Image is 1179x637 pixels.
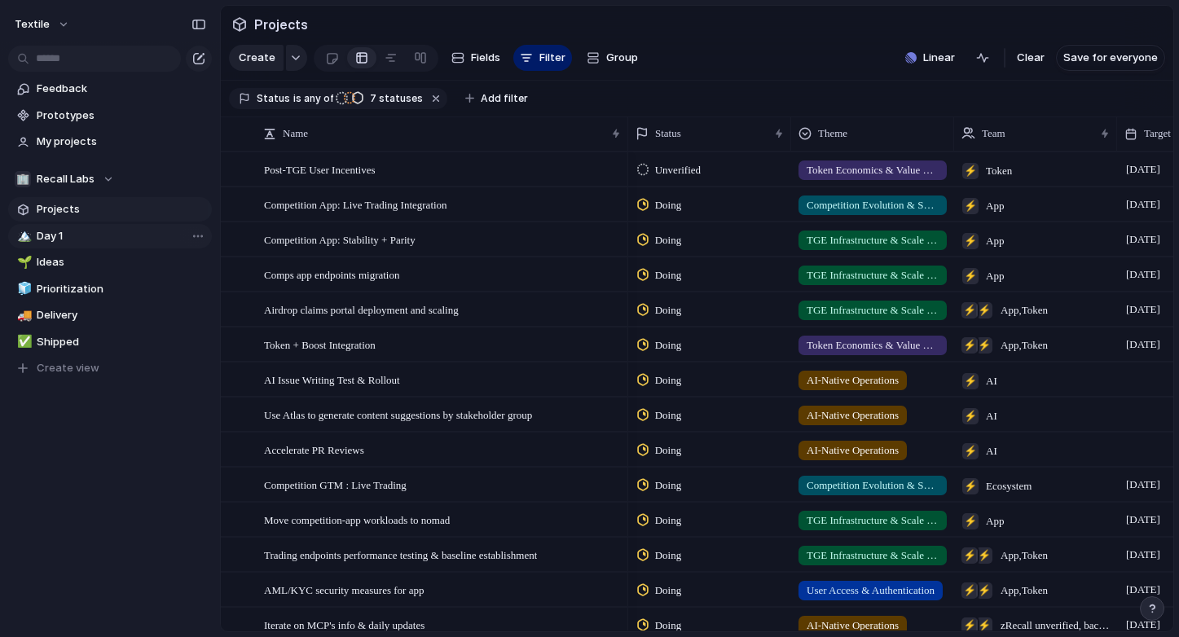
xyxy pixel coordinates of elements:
[15,228,31,244] button: 🏔️
[17,306,29,325] div: 🚚
[1001,337,1048,354] span: App , Token
[962,443,979,459] div: ⚡
[807,512,939,529] span: TGE Infrastructure & Scale Readiness
[807,547,939,564] span: TGE Infrastructure & Scale Readiness
[264,300,459,318] span: Airdrop claims portal deployment and scaling
[962,198,979,214] div: ⚡
[264,615,425,634] span: Iterate on MCP's info & daily updates
[264,440,364,459] span: Accelerate PR Reviews
[961,582,978,599] div: ⚡
[655,512,682,529] span: Doing
[7,11,78,37] button: Textile
[807,617,899,634] span: AI-Native Operations
[8,197,212,222] a: Projects
[976,617,992,634] div: ⚡
[301,91,333,106] span: any of
[807,372,899,389] span: AI-Native Operations
[481,91,528,106] span: Add filter
[15,16,50,33] span: Textile
[961,337,978,354] div: ⚡
[976,302,992,318] div: ⚡
[17,332,29,351] div: ✅
[962,478,979,494] div: ⚡
[807,407,899,424] span: AI-Native Operations
[264,370,400,389] span: AI Issue Writing Test & Rollout
[1122,265,1164,284] span: [DATE]
[655,442,682,459] span: Doing
[1001,617,1110,634] span: zRecall unverified, backlog, canceled , AI
[976,582,992,599] div: ⚡
[986,163,1012,179] span: Token
[986,513,1004,529] span: App
[8,77,212,101] a: Feedback
[8,277,212,301] a: 🧊Prioritization
[264,335,376,354] span: Token + Boost Integration
[1056,45,1165,71] button: Save for everyone
[37,307,206,323] span: Delivery
[1122,545,1164,565] span: [DATE]
[1122,300,1164,319] span: [DATE]
[229,45,284,71] button: Create
[1063,50,1158,66] span: Save for everyone
[15,171,31,187] div: 🏢
[1001,302,1048,318] span: App , Token
[807,337,939,354] span: Token Economics & Value Design
[8,103,212,128] a: Prototypes
[655,337,682,354] span: Doing
[8,330,212,354] a: ✅Shipped
[807,477,939,494] span: Competition Evolution & Sophistication
[976,337,992,354] div: ⚡
[8,224,212,248] a: 🏔️Day 1
[251,10,311,39] span: Projects
[986,478,1032,494] span: Ecosystem
[807,162,939,178] span: Token Economics & Value Design
[655,125,681,142] span: Status
[655,372,682,389] span: Doing
[962,233,979,249] div: ⚡
[37,108,206,124] span: Prototypes
[445,45,507,71] button: Fields
[15,334,31,350] button: ✅
[365,91,423,106] span: statuses
[1010,45,1051,71] button: Clear
[335,90,426,108] button: 7 statuses
[264,580,424,599] span: AML/KYC security measures for app
[8,250,212,275] a: 🌱Ideas
[17,253,29,272] div: 🌱
[655,407,682,424] span: Doing
[539,50,565,66] span: Filter
[17,279,29,298] div: 🧊
[471,50,500,66] span: Fields
[807,232,939,248] span: TGE Infrastructure & Scale Readiness
[962,408,979,424] div: ⚡
[290,90,337,108] button: isany of
[986,408,997,424] span: AI
[264,405,532,424] span: Use Atlas to generate content suggestions by stakeholder group
[807,302,939,318] span: TGE Infrastructure & Scale Readiness
[264,230,416,248] span: Competition App: Stability + Parity
[982,125,1005,142] span: Team
[962,163,979,179] div: ⚡
[1017,50,1045,66] span: Clear
[606,50,638,66] span: Group
[264,265,399,283] span: Comps app endpoints migration
[365,92,379,104] span: 7
[37,334,206,350] span: Shipped
[37,81,206,97] span: Feedback
[579,45,646,71] button: Group
[807,582,935,599] span: User Access & Authentication
[923,50,955,66] span: Linear
[264,545,537,564] span: Trading endpoints performance testing & baseline establishment
[283,125,308,142] span: Name
[264,160,375,178] span: Post-TGE User Incentives
[655,197,682,213] span: Doing
[655,302,682,318] span: Doing
[8,130,212,154] a: My projects
[962,513,979,529] div: ⚡
[1122,580,1164,600] span: [DATE]
[8,303,212,327] a: 🚚Delivery
[293,91,301,106] span: is
[37,281,206,297] span: Prioritization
